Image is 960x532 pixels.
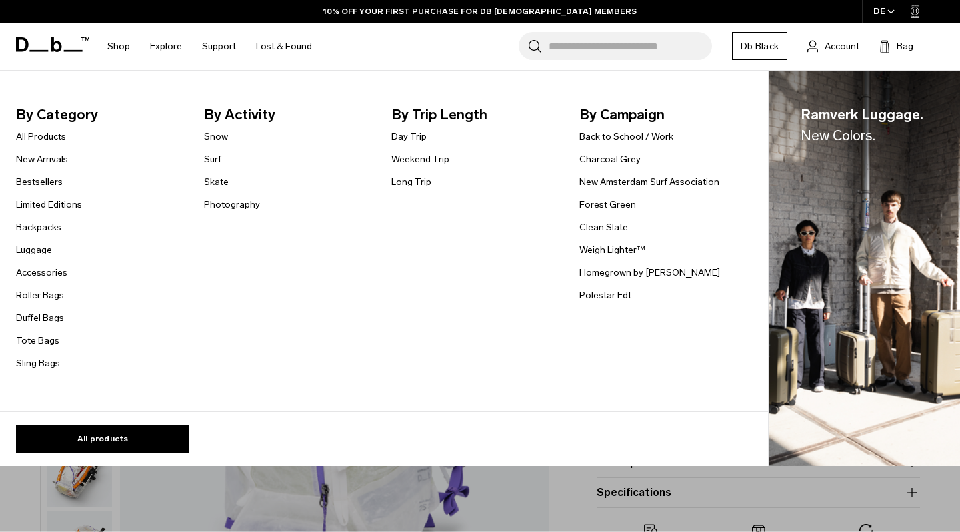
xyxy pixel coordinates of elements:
a: Sling Bags [16,356,60,370]
a: Support [202,23,236,70]
a: Tote Bags [16,334,59,348]
a: Back to School / Work [579,129,673,144]
img: Db [769,71,960,467]
span: Account [825,39,859,53]
a: Clean Slate [579,220,628,234]
a: All Products [16,129,66,144]
a: Polestar Edt. [579,288,633,302]
a: Surf [204,152,221,166]
span: By Category [16,104,183,125]
span: By Trip Length [391,104,558,125]
a: Backpacks [16,220,61,234]
span: Bag [897,39,913,53]
a: Limited Editions [16,198,82,212]
a: Charcoal Grey [579,152,641,166]
a: Long Trip [391,175,431,189]
a: Forest Green [579,198,636,212]
a: Db Black [732,32,787,60]
span: New Colors. [801,127,875,144]
a: Account [807,38,859,54]
a: Luggage [16,243,52,257]
span: By Activity [204,104,371,125]
a: Accessories [16,266,67,280]
a: Duffel Bags [16,311,64,325]
a: Ramverk Luggage.New Colors. Db [769,71,960,467]
a: 10% OFF YOUR FIRST PURCHASE FOR DB [DEMOGRAPHIC_DATA] MEMBERS [323,5,637,17]
a: Explore [150,23,182,70]
a: All products [16,425,189,453]
a: Day Trip [391,129,427,144]
a: Lost & Found [256,23,312,70]
a: Snow [204,129,228,144]
a: New Amsterdam Surf Association [579,175,719,189]
a: Photography [204,198,260,212]
a: Weekend Trip [391,152,449,166]
a: Shop [107,23,130,70]
a: Weigh Lighter™ [579,243,645,257]
a: Homegrown by [PERSON_NAME] [579,266,720,280]
a: New Arrivals [16,152,68,166]
a: Bestsellers [16,175,63,189]
span: By Campaign [579,104,746,125]
a: Skate [204,175,229,189]
button: Bag [879,38,913,54]
span: Ramverk Luggage. [801,104,923,146]
a: Roller Bags [16,288,64,302]
nav: Main Navigation [97,23,322,70]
